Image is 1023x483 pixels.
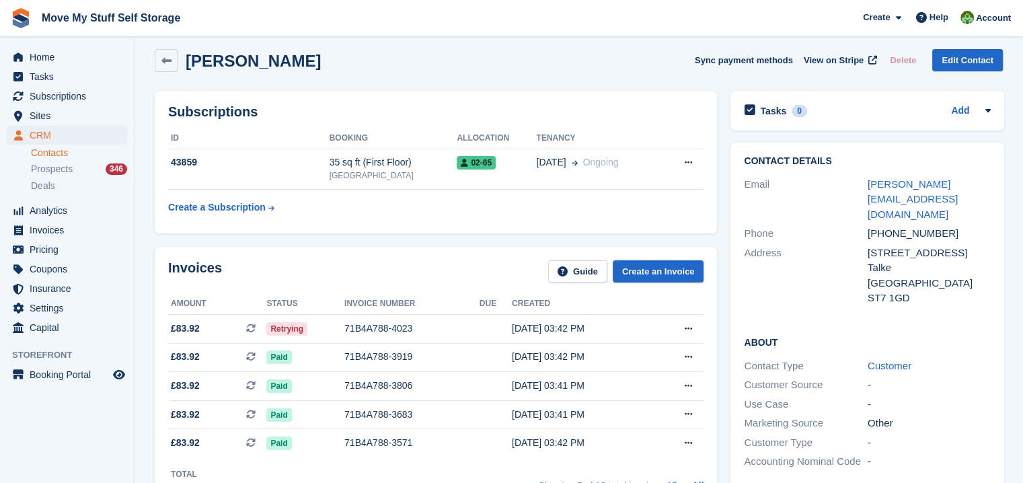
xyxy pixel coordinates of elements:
[512,322,650,336] div: [DATE] 03:42 PM
[168,128,330,149] th: ID
[536,155,566,170] span: [DATE]
[171,468,213,480] div: Total
[266,293,344,315] th: Status
[168,260,222,283] h2: Invoices
[30,279,110,298] span: Insurance
[344,379,480,393] div: 71B4A788-3806
[171,379,200,393] span: £83.92
[266,379,291,393] span: Paid
[744,335,991,348] h2: About
[344,408,480,422] div: 71B4A788-3683
[171,322,200,336] span: £83.92
[266,322,307,336] span: Retrying
[744,177,868,223] div: Email
[31,162,127,176] a: Prospects 346
[583,157,619,168] span: Ongoing
[31,179,127,193] a: Deals
[171,350,200,364] span: £83.92
[30,87,110,106] span: Subscriptions
[7,260,127,278] a: menu
[344,436,480,450] div: 71B4A788-3571
[36,7,186,29] a: Move My Stuff Self Storage
[30,126,110,145] span: CRM
[744,416,868,431] div: Marketing Source
[480,293,512,315] th: Due
[344,293,480,315] th: Invoice number
[7,240,127,259] a: menu
[168,155,330,170] div: 43859
[171,408,200,422] span: £83.92
[344,322,480,336] div: 71B4A788-4023
[330,128,457,149] th: Booking
[31,163,73,176] span: Prospects
[868,416,991,431] div: Other
[11,8,31,28] img: stora-icon-8386f47178a22dfd0bd8f6a31ec36ba5ce8667c1dd55bd0f319d3a0aa187defe.svg
[457,128,536,149] th: Allocation
[7,221,127,239] a: menu
[760,105,786,117] h2: Tasks
[330,155,457,170] div: 35 sq ft (First Floor)
[960,11,974,24] img: Joel Booth
[512,408,650,422] div: [DATE] 03:41 PM
[168,104,704,120] h2: Subscriptions
[266,408,291,422] span: Paid
[868,291,991,306] div: ST7 1GD
[868,260,991,276] div: Talke
[457,156,496,170] span: 02-65
[344,350,480,364] div: 71B4A788-3919
[868,397,991,412] div: -
[695,49,793,71] button: Sync payment methods
[7,126,127,145] a: menu
[168,293,266,315] th: Amount
[744,377,868,393] div: Customer Source
[30,48,110,67] span: Home
[7,318,127,337] a: menu
[30,260,110,278] span: Coupons
[976,11,1011,25] span: Account
[30,67,110,86] span: Tasks
[186,52,321,70] h2: [PERSON_NAME]
[168,200,266,215] div: Create a Subscription
[106,163,127,175] div: 346
[512,350,650,364] div: [DATE] 03:42 PM
[171,436,200,450] span: £83.92
[951,104,969,119] a: Add
[868,435,991,451] div: -
[7,67,127,86] a: menu
[30,201,110,220] span: Analytics
[31,180,55,192] span: Deals
[12,348,134,362] span: Storefront
[548,260,607,283] a: Guide
[930,11,948,24] span: Help
[613,260,704,283] a: Create an Invoice
[512,379,650,393] div: [DATE] 03:41 PM
[111,367,127,383] a: Preview store
[868,276,991,291] div: [GEOGRAPHIC_DATA]
[7,299,127,318] a: menu
[744,454,868,470] div: Accounting Nominal Code
[536,128,660,149] th: Tenancy
[7,106,127,125] a: menu
[798,49,880,71] a: View on Stripe
[30,299,110,318] span: Settings
[744,359,868,374] div: Contact Type
[30,318,110,337] span: Capital
[7,48,127,67] a: menu
[330,170,457,182] div: [GEOGRAPHIC_DATA]
[512,436,650,450] div: [DATE] 03:42 PM
[7,279,127,298] a: menu
[932,49,1003,71] a: Edit Contact
[744,435,868,451] div: Customer Type
[744,156,991,167] h2: Contact Details
[7,365,127,384] a: menu
[863,11,890,24] span: Create
[31,147,127,159] a: Contacts
[868,178,958,220] a: [PERSON_NAME][EMAIL_ADDRESS][DOMAIN_NAME]
[30,221,110,239] span: Invoices
[868,226,991,241] div: [PHONE_NUMBER]
[868,377,991,393] div: -
[744,246,868,306] div: Address
[868,246,991,261] div: [STREET_ADDRESS]
[266,350,291,364] span: Paid
[7,87,127,106] a: menu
